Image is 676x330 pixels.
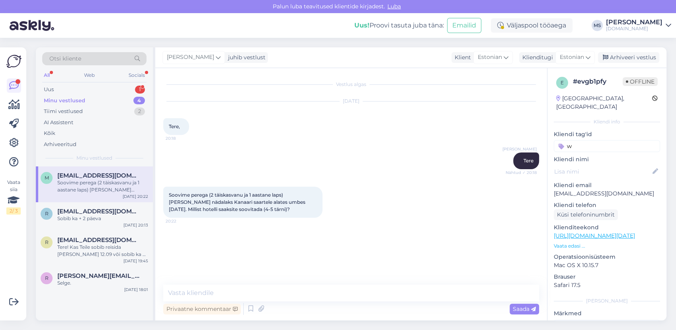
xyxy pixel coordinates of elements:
[76,154,112,162] span: Minu vestlused
[49,55,81,63] span: Otsi kliente
[556,94,652,111] div: [GEOGRAPHIC_DATA], [GEOGRAPHIC_DATA]
[57,236,140,244] span: raili.laiv@mail.ee
[167,53,214,62] span: [PERSON_NAME]
[554,130,660,139] p: Kliendi tag'id
[163,98,539,105] div: [DATE]
[554,209,618,220] div: Küsi telefoninumbrit
[554,297,660,305] div: [PERSON_NAME]
[57,244,148,258] div: Tere! Kas Teile sobib reisida [PERSON_NAME] 12.09 või sobib ka +- paar päeva?
[554,140,660,152] input: Lisa tag
[45,175,49,181] span: m
[45,239,49,245] span: r
[57,272,140,279] span: roland.poder@hotmail.com
[166,135,195,141] span: 20:18
[447,18,481,33] button: Emailid
[606,19,671,32] a: [PERSON_NAME][DOMAIN_NAME]
[354,21,444,30] div: Proovi tasuta juba täna:
[554,118,660,125] div: Kliendi info
[606,19,662,25] div: [PERSON_NAME]
[82,70,96,80] div: Web
[45,211,49,217] span: r
[513,305,536,312] span: Saada
[560,53,584,62] span: Estonian
[133,97,145,105] div: 4
[598,52,659,63] div: Arhiveeri vestlus
[45,275,49,281] span: r
[573,77,623,86] div: # evgb1pfy
[592,20,603,31] div: MS
[554,242,660,250] p: Vaata edasi ...
[554,281,660,289] p: Safari 17.5
[554,155,660,164] p: Kliendi nimi
[554,201,660,209] p: Kliendi telefon
[606,25,662,32] div: [DOMAIN_NAME]
[554,167,651,176] input: Lisa nimi
[524,158,533,164] span: Tere
[163,304,241,314] div: Privaatne kommentaar
[6,207,21,215] div: 2 / 3
[57,215,148,222] div: Sobib ka + 2 päeva
[491,18,572,33] div: Väljaspool tööaega
[44,119,73,127] div: AI Assistent
[554,253,660,261] p: Operatsioonisüsteem
[554,309,660,318] p: Märkmed
[225,53,266,62] div: juhib vestlust
[134,107,145,115] div: 2
[44,129,55,137] div: Kõik
[42,70,51,80] div: All
[123,258,148,264] div: [DATE] 19:45
[57,179,148,193] div: Soovime perega (2 täiskasvanu ja 1 aastane laps) [PERSON_NAME] nädalaks Kanaari saartele alates u...
[57,208,140,215] span: raili.laiv@mail.ee
[478,53,502,62] span: Estonian
[135,86,145,94] div: 1
[44,86,54,94] div: Uus
[123,193,148,199] div: [DATE] 20:22
[554,181,660,189] p: Kliendi email
[554,223,660,232] p: Klienditeekond
[6,179,21,215] div: Vaata siia
[502,146,537,152] span: [PERSON_NAME]
[57,172,140,179] span: mihhail.beloussov@gmail.com
[169,192,307,212] span: Soovime perega (2 täiskasvanu ja 1 aastane laps) [PERSON_NAME] nädalaks Kanaari saartele alates u...
[123,222,148,228] div: [DATE] 20:13
[163,81,539,88] div: Vestlus algas
[166,218,195,224] span: 20:22
[44,141,76,148] div: Arhiveeritud
[554,261,660,269] p: Mac OS X 10.15.7
[44,97,85,105] div: Minu vestlused
[554,232,635,239] a: [URL][DOMAIN_NAME][DATE]
[561,80,564,86] span: e
[385,3,403,10] span: Luba
[554,273,660,281] p: Brauser
[57,279,148,287] div: Selge.
[44,107,83,115] div: Tiimi vestlused
[506,170,537,176] span: Nähtud ✓ 20:18
[623,77,658,86] span: Offline
[519,53,553,62] div: Klienditugi
[554,189,660,198] p: [EMAIL_ADDRESS][DOMAIN_NAME]
[127,70,147,80] div: Socials
[354,21,369,29] b: Uus!
[6,54,21,69] img: Askly Logo
[124,287,148,293] div: [DATE] 18:01
[169,123,180,129] span: Tere,
[451,53,471,62] div: Klient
